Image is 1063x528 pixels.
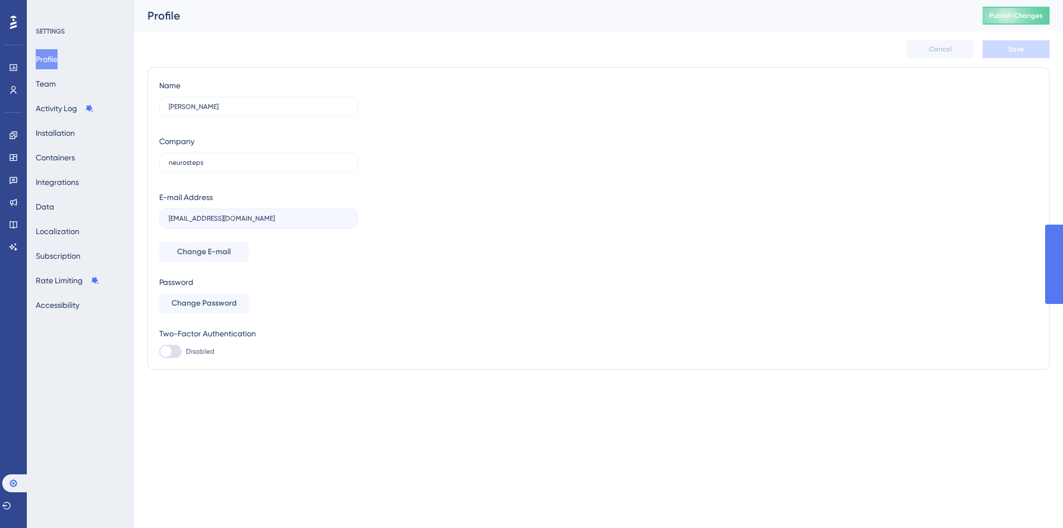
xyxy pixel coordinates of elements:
div: Password [159,275,358,289]
iframe: UserGuiding AI Assistant Launcher [1016,484,1050,517]
span: Publish Changes [989,11,1043,20]
div: Two-Factor Authentication [159,327,358,340]
input: Company Name [169,159,349,167]
div: E-mail Address [159,191,213,204]
button: Change E-mail [159,242,249,262]
span: Save [1008,45,1024,54]
button: Change Password [159,293,249,313]
input: E-mail Address [169,215,349,222]
input: Name Surname [169,103,349,111]
button: Data [36,197,54,217]
div: Company [159,135,194,148]
div: Profile [147,8,955,23]
button: Publish Changes [983,7,1050,25]
button: Cancel [907,40,974,58]
span: Disabled [186,347,214,356]
span: Change E-mail [177,245,231,259]
button: Profile [36,49,58,69]
button: Activity Log [36,98,94,118]
button: Integrations [36,172,79,192]
button: Rate Limiting [36,270,99,291]
button: Team [36,74,56,94]
div: Name [159,79,180,92]
button: Containers [36,148,75,168]
button: Localization [36,221,79,241]
button: Subscription [36,246,80,266]
button: Installation [36,123,75,143]
span: Cancel [929,45,952,54]
button: Accessibility [36,295,79,315]
div: SETTINGS [36,27,126,36]
span: Change Password [171,297,237,310]
button: Save [983,40,1050,58]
